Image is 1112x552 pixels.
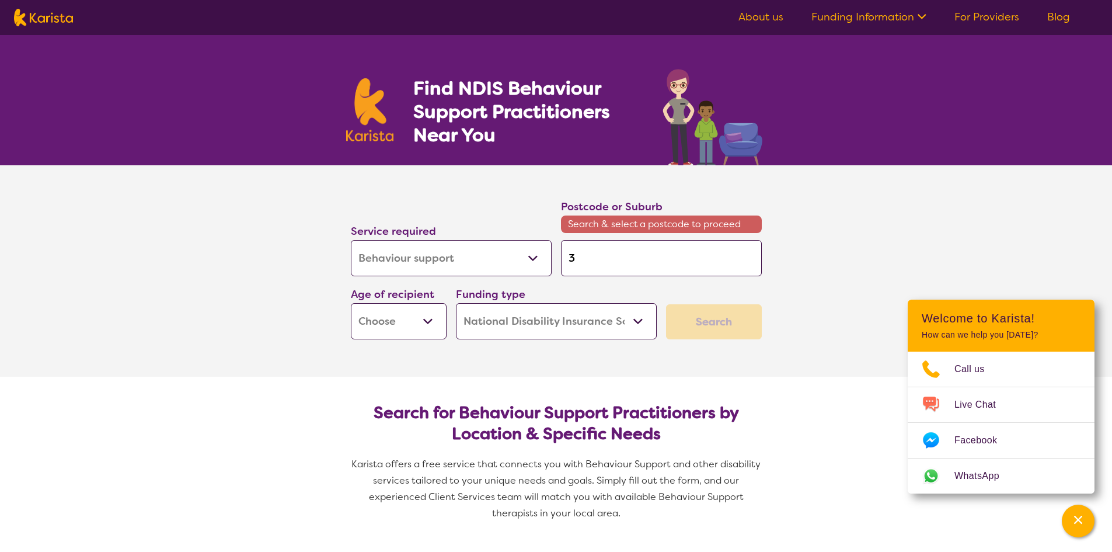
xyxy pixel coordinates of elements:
[660,63,766,165] img: behaviour-support
[351,224,436,238] label: Service required
[360,402,752,445] h2: Search for Behaviour Support Practitioners by Location & Specific Needs
[561,200,663,214] label: Postcode or Suburb
[954,396,1010,414] span: Live Chat
[954,432,1011,449] span: Facebook
[954,467,1013,485] span: WhatsApp
[1062,505,1094,537] button: Channel Menu
[456,287,525,301] label: Funding type
[738,10,783,24] a: About us
[954,360,999,378] span: Call us
[561,240,762,276] input: Type
[561,216,762,233] span: Search & select a postcode to proceed
[908,459,1094,494] a: Web link opens in a new tab.
[922,311,1080,325] h2: Welcome to Karista!
[346,78,394,141] img: Karista logo
[908,352,1094,494] ul: Choose channel
[351,287,434,301] label: Age of recipient
[346,456,766,522] p: Karista offers a free service that connects you with Behaviour Support and other disability servi...
[922,330,1080,340] p: How can we help you [DATE]?
[908,300,1094,494] div: Channel Menu
[1047,10,1070,24] a: Blog
[811,10,926,24] a: Funding Information
[14,9,73,26] img: Karista logo
[413,77,639,147] h1: Find NDIS Behaviour Support Practitioners Near You
[954,10,1019,24] a: For Providers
